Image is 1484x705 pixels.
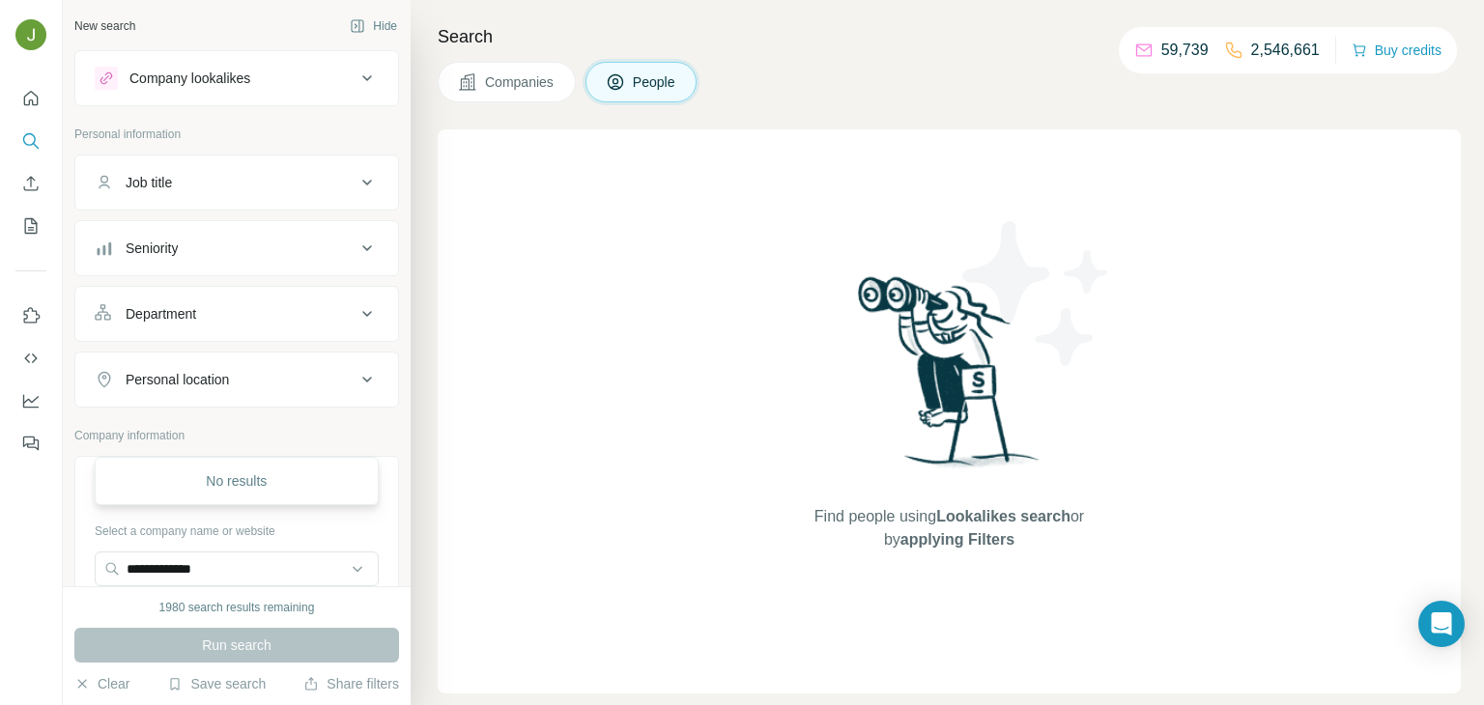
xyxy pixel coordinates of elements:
[100,462,374,500] div: No results
[1161,39,1209,62] p: 59,739
[126,239,178,258] div: Seniority
[126,304,196,324] div: Department
[167,674,266,693] button: Save search
[74,126,399,143] p: Personal information
[633,72,677,92] span: People
[950,207,1124,381] img: Surfe Illustration - Stars
[15,81,46,116] button: Quick start
[75,291,398,337] button: Department
[126,370,229,389] div: Personal location
[74,17,135,35] div: New search
[75,225,398,271] button: Seniority
[159,599,315,616] div: 1980 search results remaining
[74,674,129,693] button: Clear
[15,298,46,333] button: Use Surfe on LinkedIn
[75,356,398,403] button: Personal location
[1352,37,1441,64] button: Buy credits
[15,19,46,50] img: Avatar
[75,55,398,101] button: Company lookalikes
[900,531,1014,548] span: applying Filters
[75,159,398,206] button: Job title
[15,209,46,243] button: My lists
[15,124,46,158] button: Search
[485,72,556,92] span: Companies
[126,173,172,192] div: Job title
[849,271,1050,487] img: Surfe Illustration - Woman searching with binoculars
[15,383,46,418] button: Dashboard
[129,69,250,88] div: Company lookalikes
[1251,39,1320,62] p: 2,546,661
[95,515,379,540] div: Select a company name or website
[936,508,1070,524] span: Lookalikes search
[75,461,398,515] button: Company
[15,341,46,376] button: Use Surfe API
[74,427,399,444] p: Company information
[336,12,411,41] button: Hide
[1418,601,1465,647] div: Open Intercom Messenger
[794,505,1103,551] span: Find people using or by
[15,166,46,201] button: Enrich CSV
[15,426,46,461] button: Feedback
[303,674,399,693] button: Share filters
[438,23,1461,50] h4: Search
